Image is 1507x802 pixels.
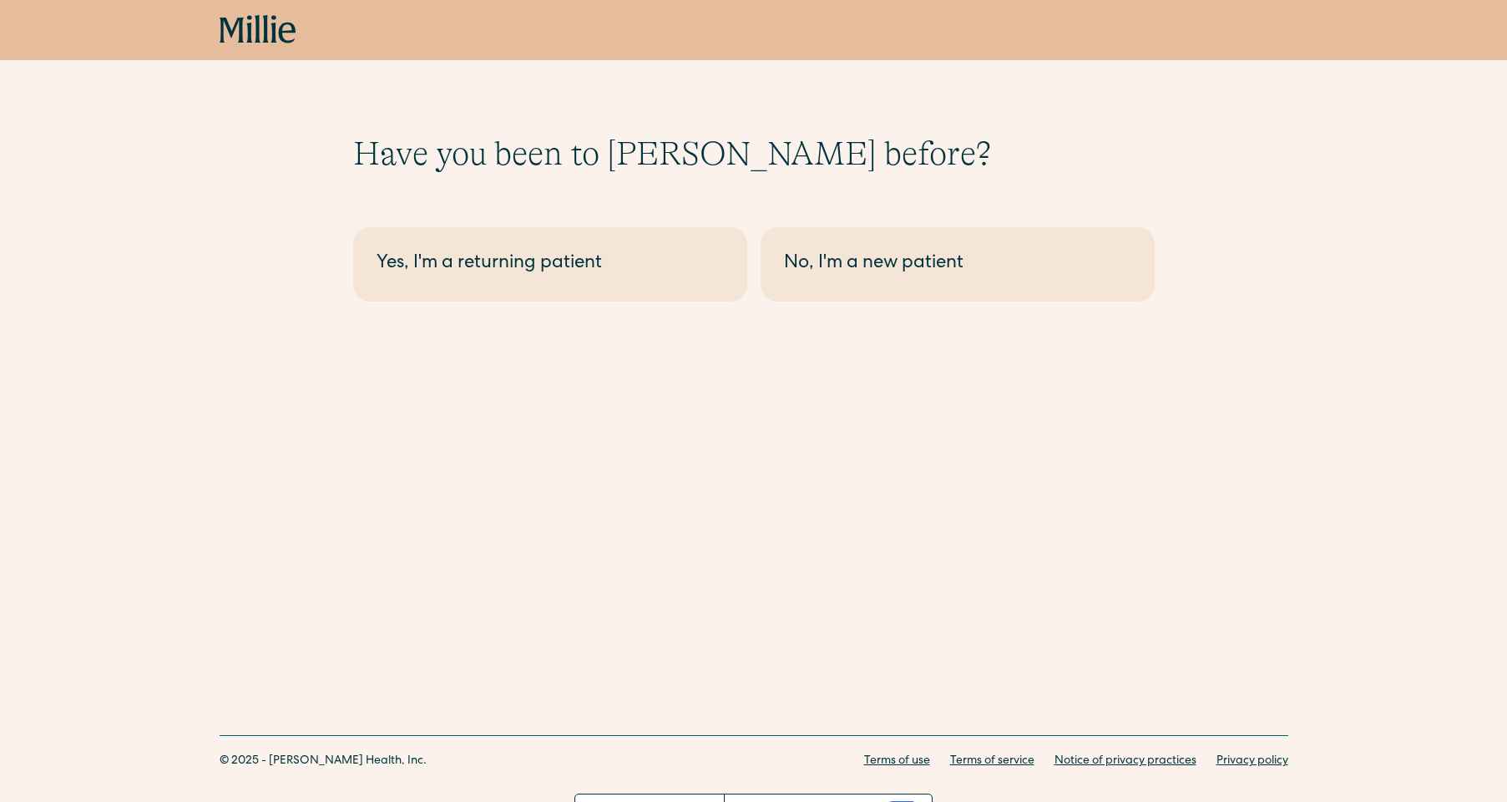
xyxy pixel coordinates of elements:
[864,753,930,770] a: Terms of use
[353,134,1155,174] h1: Have you been to [PERSON_NAME] before?
[761,227,1155,302] a: No, I'm a new patient
[950,753,1034,770] a: Terms of service
[377,251,724,278] div: Yes, I'm a returning patient
[1054,753,1196,770] a: Notice of privacy practices
[1216,753,1288,770] a: Privacy policy
[220,753,427,770] div: © 2025 - [PERSON_NAME] Health, Inc.
[353,227,747,302] a: Yes, I'm a returning patient
[784,251,1131,278] div: No, I'm a new patient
